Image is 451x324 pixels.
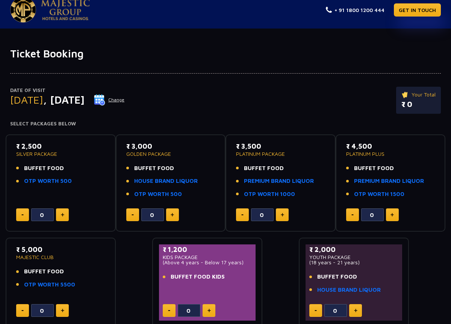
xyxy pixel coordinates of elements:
p: SILVER PACKAGE [16,151,105,157]
span: BUFFET FOOD [134,164,174,173]
p: ₹ 0 [401,99,436,110]
img: plus [207,309,211,312]
p: PLATINUM PACKAGE [236,151,325,157]
p: PLATINUM PLUS [346,151,435,157]
img: minus [351,214,354,215]
p: (18 years - 21 years) [309,260,398,265]
img: minus [168,310,170,311]
span: BUFFET FOOD [317,273,357,281]
p: ₹ 3,000 [126,141,215,151]
a: + 91 1800 1200 444 [326,6,384,14]
span: [DATE] [10,93,43,106]
p: GOLDEN PACKAGE [126,151,215,157]
a: OTP WORTH 5500 [24,280,75,289]
span: BUFFET FOOD KIDS [171,273,225,281]
img: minus [21,310,24,311]
p: Your Total [401,90,436,99]
a: HOUSE BRAND LIQUOR [317,286,381,294]
button: Change [94,94,125,106]
p: YOUTH PACKAGE [309,255,398,260]
img: plus [61,309,64,312]
img: plus [171,213,174,217]
h4: Select Packages Below [10,121,441,127]
span: BUFFET FOOD [244,164,284,173]
a: GET IN TOUCH [394,3,441,17]
img: plus [281,213,284,217]
img: plus [354,309,357,312]
span: BUFFET FOOD [354,164,394,173]
p: KIDS PACKAGE [163,255,252,260]
p: (Above 4 years - Below 17 years) [163,260,252,265]
p: ₹ 4,500 [346,141,435,151]
img: minus [315,310,317,311]
a: OTP WORTH 1500 [354,190,404,199]
h1: Ticket Booking [10,47,441,60]
span: , [DATE] [43,93,85,106]
a: PREMIUM BRAND LIQUOR [354,177,424,185]
a: OTP WORTH 1000 [244,190,295,199]
a: PREMIUM BRAND LIQUOR [244,177,314,185]
img: minus [132,214,134,215]
img: minus [21,214,24,215]
p: Date of Visit [10,87,125,94]
span: BUFFET FOOD [24,164,64,173]
a: OTP WORTH 500 [134,190,182,199]
p: MAJESTIC CLUB [16,255,105,260]
img: plus [390,213,394,217]
a: OTP WORTH 500 [24,177,72,185]
span: BUFFET FOOD [24,267,64,276]
img: ticket [401,90,409,99]
p: ₹ 5,000 [16,244,105,255]
img: plus [61,213,64,217]
img: minus [241,214,244,215]
p: ₹ 2,000 [309,244,398,255]
p: ₹ 1,200 [163,244,252,255]
a: HOUSE BRAND LIQUOR [134,177,198,185]
p: ₹ 3,500 [236,141,325,151]
p: ₹ 2,500 [16,141,105,151]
